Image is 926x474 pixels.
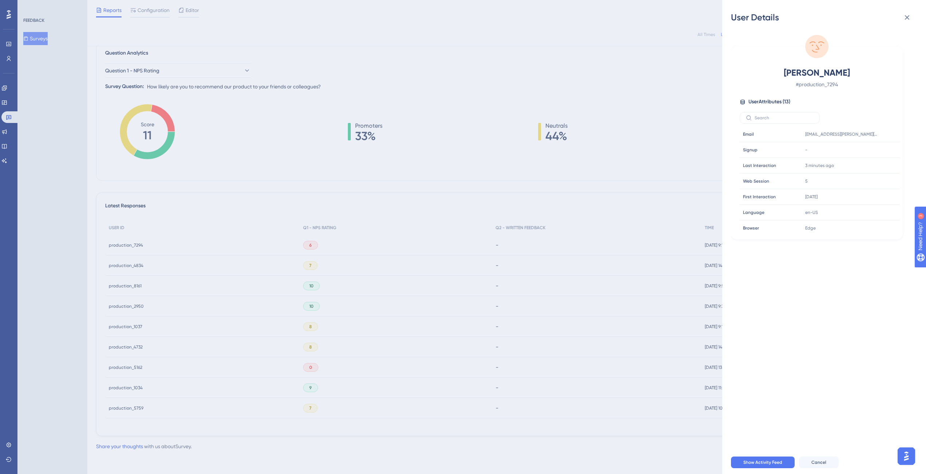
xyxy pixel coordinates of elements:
[743,131,754,137] span: Email
[805,210,818,215] span: en-US
[805,131,878,137] span: [EMAIL_ADDRESS][PERSON_NAME][DOMAIN_NAME]
[743,178,769,184] span: Web Session
[805,225,816,231] span: Edge
[748,97,790,106] span: User Attributes ( 13 )
[895,445,917,467] iframe: UserGuiding AI Assistant Launcher
[743,194,776,200] span: First Interaction
[743,225,759,231] span: Browser
[805,147,807,153] span: -
[753,67,881,79] span: [PERSON_NAME]
[805,194,818,199] time: [DATE]
[731,12,917,23] div: User Details
[753,80,881,89] span: # production_7294
[743,147,758,153] span: Signup
[811,459,826,465] span: Cancel
[743,459,782,465] span: Show Activity Feed
[17,2,45,11] span: Need Help?
[805,178,808,184] span: 5
[731,457,795,468] button: Show Activity Feed
[799,457,839,468] button: Cancel
[51,4,53,9] div: 3
[743,163,776,168] span: Last Interaction
[743,210,764,215] span: Language
[755,115,814,120] input: Search
[805,163,834,168] time: 3 minutes ago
